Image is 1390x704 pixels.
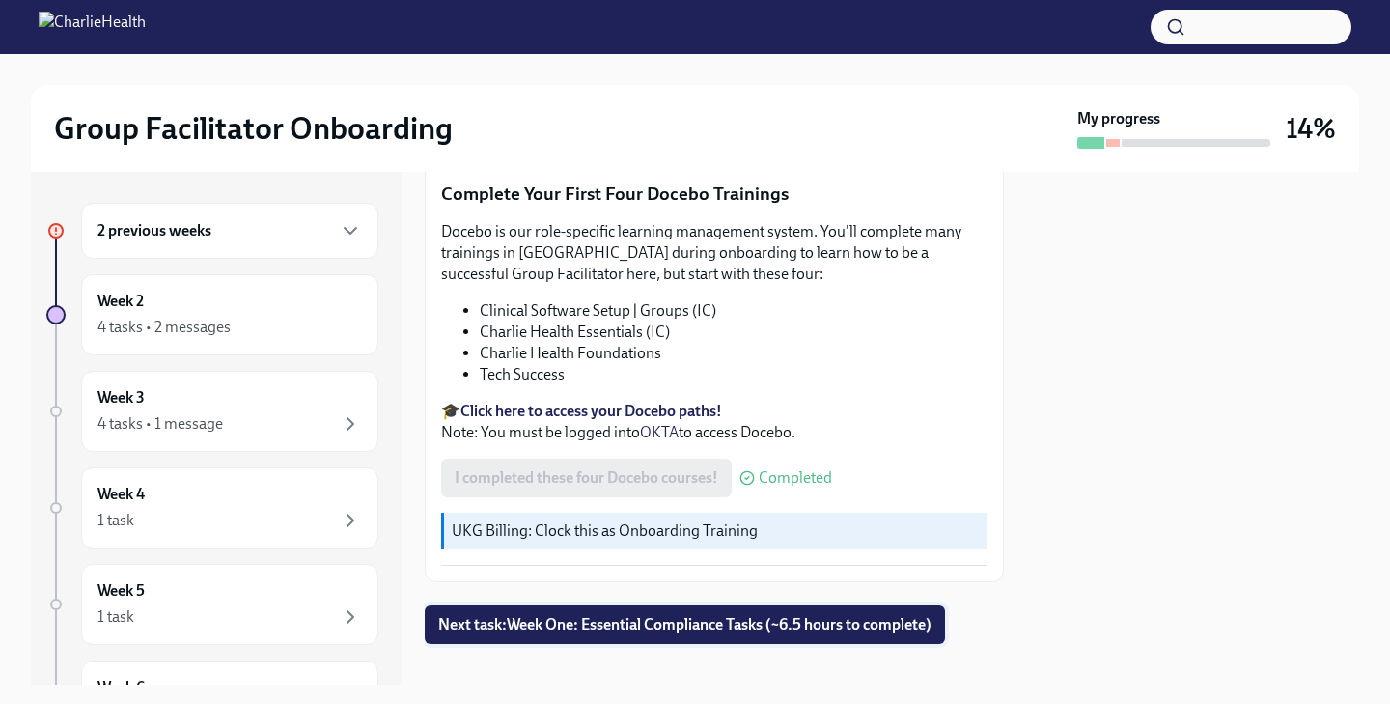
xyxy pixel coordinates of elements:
[480,300,987,322] li: Clinical Software Setup | Groups (IC)
[97,606,134,628] div: 1 task
[97,317,231,338] div: 4 tasks • 2 messages
[97,677,145,698] h6: Week 6
[46,564,378,645] a: Week 51 task
[759,470,832,486] span: Completed
[97,580,145,602] h6: Week 5
[438,615,931,634] span: Next task : Week One: Essential Compliance Tasks (~6.5 hours to complete)
[480,322,987,343] li: Charlie Health Essentials (IC)
[441,401,987,443] p: 🎓 Note: You must be logged into to access Docebo.
[480,364,987,385] li: Tech Success
[46,371,378,452] a: Week 34 tasks • 1 message
[1077,108,1160,129] strong: My progress
[97,413,223,435] div: 4 tasks • 1 message
[1286,111,1336,146] h3: 14%
[97,220,211,241] h6: 2 previous weeks
[452,521,980,542] p: UKG Billing: Clock this as Onboarding Training
[97,291,144,312] h6: Week 2
[97,510,134,531] div: 1 task
[460,402,722,420] a: Click here to access your Docebo paths!
[441,182,987,207] p: Complete Your First Four Docebo Trainings
[441,221,987,285] p: Docebo is our role-specific learning management system. You'll complete many trainings in [GEOGRA...
[46,274,378,355] a: Week 24 tasks • 2 messages
[39,12,146,42] img: CharlieHealth
[54,109,453,148] h2: Group Facilitator Onboarding
[425,605,945,644] button: Next task:Week One: Essential Compliance Tasks (~6.5 hours to complete)
[81,203,378,259] div: 2 previous weeks
[480,343,987,364] li: Charlie Health Foundations
[97,484,145,505] h6: Week 4
[640,423,679,441] a: OKTA
[46,467,378,549] a: Week 41 task
[97,387,145,408] h6: Week 3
